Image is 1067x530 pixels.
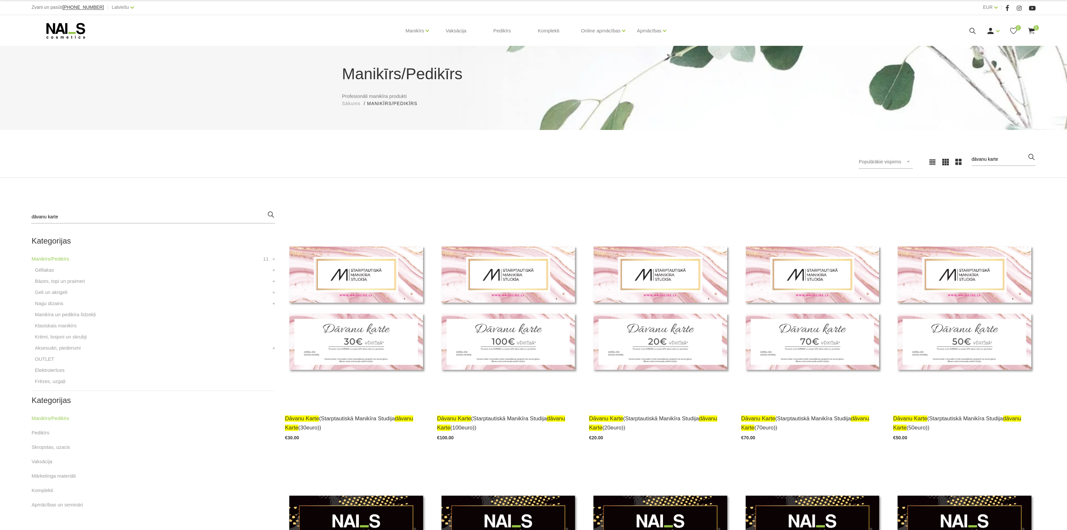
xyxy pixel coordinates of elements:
a: dāvanu karte(Starptautiskā Manikīra Studijadāvanu karte(70euro)) [741,414,883,432]
span: 11 [263,255,269,263]
div: Profesionāli manikīra produkti [337,62,730,107]
a: Manikīra un pedikīra līdzekļi [35,311,96,319]
a: 0 [1009,27,1018,35]
a: 0 [1027,27,1036,35]
a: [PHONE_NUMBER] [63,5,104,10]
a: Manikīrs [406,18,424,44]
span: €30.00 [285,435,299,440]
a: Vaksācija [440,15,471,46]
a: Vaksācija [31,458,52,466]
h1: Manikīrs/Pedikīrs [342,62,725,86]
span: dāvanu karte [285,415,319,422]
span: €70.00 [741,435,755,440]
a: Pedikīrs [488,15,516,46]
a: + [272,277,275,285]
a: Nagu dizains [35,300,63,307]
a: dāvanu karte(Starptautiskā Manikīra Studijadāvanu karte(20euro)) [589,414,731,432]
input: Meklēt produktus ... [31,210,275,224]
a: Skropstas, uzacis [31,443,70,451]
span: 0 [1016,25,1021,30]
a: Frēzes, uzgaļi [35,377,65,385]
a: dāvanu karte(Starptautiskā Manikīra Studijadāvanu karte(100euro)) [437,414,579,432]
img: Description [893,210,1035,406]
a: dāvanu karte(Starptautiskā Manikīra Studijadāvanu karte(50euro)) [893,414,1035,432]
a: + [272,255,275,263]
img: Description [285,210,427,406]
a: Geli un akrigeli [35,288,67,296]
input: Meklēt produktus ... [972,153,1036,166]
a: Manikīrs/Pedikīrs [31,414,69,422]
a: + [272,300,275,307]
span: Populārākie vispirms [859,159,901,164]
span: €100.00 [437,435,454,440]
a: Manikīrs/Pedikīrs [31,255,69,263]
span: €20.00 [589,435,603,440]
div: Zvani un pasūti [31,3,104,11]
a: Apmācības [637,18,661,44]
img: Description [741,210,883,406]
a: + [272,344,275,352]
span: dāvanu karte [893,415,927,422]
a: + [272,288,275,296]
a: Sākums [342,100,361,107]
h2: Kategorijas [31,237,275,245]
span: Sākums [342,101,361,106]
span: 0 [1034,25,1039,30]
a: Klasiskais manikīrs [35,322,77,330]
a: Pedikīrs [31,429,49,437]
a: Online apmācības [581,18,620,44]
a: Gēllakas [35,266,54,274]
a: Latviešu [112,3,129,11]
a: Bāzes, topi un praimeri [35,277,85,285]
a: Aksesuāri, piederumi [35,344,81,352]
a: Krēmi, losjoni un skrubji [35,333,86,341]
a: + [272,266,275,274]
a: Komplekti [533,15,565,46]
h2: Kategorijas [31,396,275,405]
span: €50.00 [893,435,907,440]
a: EUR [983,3,993,11]
li: Manikīrs/Pedikīrs [367,100,424,107]
a: Komplekti [31,486,53,494]
img: Description [437,210,579,406]
img: Description [589,210,731,406]
a: Elektroierīces [35,366,64,374]
span: | [107,3,108,11]
span: dāvanu karte [437,415,471,422]
span: dāvanu karte [589,415,623,422]
a: dāvanu karte(Starptautiskā Manikīra Studijadāvanu karte(30euro)) [285,414,427,432]
span: | [1001,3,1002,11]
span: dāvanu karte [741,415,775,422]
a: Mārketinga materiāli [31,472,76,480]
a: Apmācības un semināri [31,501,83,509]
a: OUTLET [35,355,54,363]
